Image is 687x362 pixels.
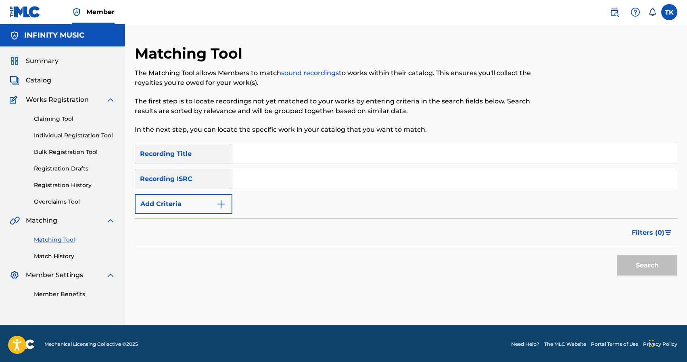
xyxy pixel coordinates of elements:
[135,44,246,63] h2: Matching Tool
[10,6,41,18] img: MLC Logo
[10,56,58,66] a: SummarySummary
[591,341,638,348] a: Portal Terms of Use
[135,194,232,214] button: Add Criteria
[10,31,19,40] img: Accounts
[24,31,84,40] h5: INFINITY MUSIC
[26,216,57,225] span: Matching
[34,115,115,123] a: Claiming Tool
[34,164,115,173] a: Registration Drafts
[106,95,115,105] img: expand
[627,4,643,20] div: Help
[281,69,339,77] a: sound recordings
[135,68,553,88] p: The Matching Tool allows Members to match to works within their catalog. This ensures you'll coll...
[511,341,539,348] a: Need Help?
[26,76,51,85] span: Catalog
[34,252,115,261] a: Match History
[10,270,19,280] img: Member Settings
[106,216,115,225] img: expand
[606,4,622,20] a: Public Search
[34,236,115,244] a: Matching Tool
[135,144,677,280] form: Search Form
[86,7,115,17] span: Member
[34,290,115,299] a: Member Benefits
[34,181,115,189] a: Registration History
[135,97,553,116] p: The first step is to locate recordings not yet matched to your works by entering criteria in the ...
[647,323,687,362] iframe: Chat Widget
[661,4,677,20] div: User Menu
[665,230,672,235] img: filter
[106,270,115,280] img: expand
[648,8,656,16] div: Notifications
[627,223,677,243] button: Filters (0)
[34,198,115,206] a: Overclaims Tool
[643,341,677,348] a: Privacy Policy
[10,76,51,85] a: CatalogCatalog
[34,148,115,156] a: Bulk Registration Tool
[544,341,586,348] a: The MLC Website
[632,228,664,238] span: Filters ( 0 )
[34,131,115,140] a: Individual Registration Tool
[10,95,20,105] img: Works Registration
[26,95,89,105] span: Works Registration
[135,125,553,135] p: In the next step, you can locate the specific work in your catalog that you want to match.
[647,323,687,362] div: Виджет чата
[649,331,654,356] div: Перетащить
[610,7,619,17] img: search
[664,237,687,302] iframe: Resource Center
[44,341,138,348] span: Mechanical Licensing Collective © 2025
[26,270,83,280] span: Member Settings
[631,7,640,17] img: help
[26,56,58,66] span: Summary
[10,56,19,66] img: Summary
[72,7,81,17] img: Top Rightsholder
[10,216,20,225] img: Matching
[10,76,19,85] img: Catalog
[216,199,226,209] img: 9d2ae6d4665cec9f34b9.svg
